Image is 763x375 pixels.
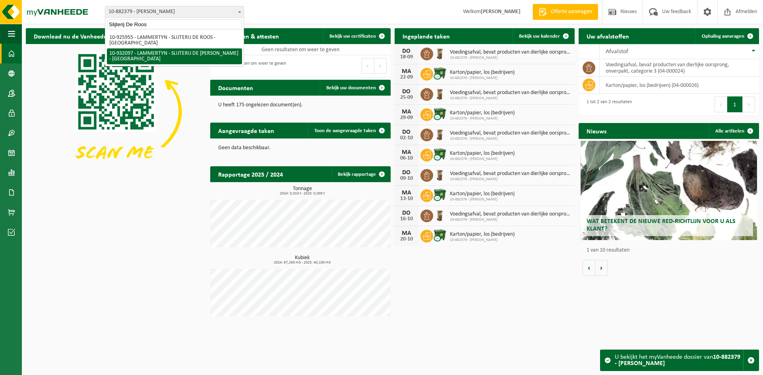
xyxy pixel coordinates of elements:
span: 10-882379 - [PERSON_NAME] [450,96,571,101]
span: Voedingsafval, bevat producten van dierlijke oorsprong, onverpakt, categorie 3 [450,171,571,177]
div: DO [399,210,414,216]
div: DO [399,169,414,176]
span: Voedingsafval, bevat producten van dierlijke oorsprong, onverpakt, categorie 3 [450,90,571,96]
div: 02-10 [399,135,414,141]
a: Toon de aangevraagde taken [308,123,390,138]
button: Previous [362,58,374,74]
div: DO [399,48,414,54]
h3: Tonnage [214,186,391,196]
span: Offerte aanvragen [549,8,594,16]
span: Voedingsafval, bevat producten van dierlijke oorsprong, onverpakt, categorie 3 [450,130,571,137]
div: MA [399,190,414,196]
span: 10-882379 - LAMMERTYN - SYLVESTER - SCHELDEWINDEKE [105,6,244,18]
span: 10-882379 - [PERSON_NAME] [450,238,515,242]
div: MA [399,149,414,156]
div: 13-10 [399,196,414,202]
span: 2024: 67,260 m3 - 2025: 40,100 m3 [214,261,391,265]
div: MA [399,109,414,115]
img: WB-1100-CU [433,107,447,121]
img: WB-0140-HPE-BN-01 [433,208,447,222]
h2: Certificaten & attesten [210,28,287,44]
strong: 10-882379 - [PERSON_NAME] [615,354,740,367]
div: 06-10 [399,156,414,161]
li: 10-925955 - LAMMERTYN - SLIJTERIJ DE ROOS - [GEOGRAPHIC_DATA] [107,33,242,48]
div: MA [399,68,414,75]
button: Volgende [595,260,608,276]
li: 10-932097 - LAMMERTYN - SLIJTERIJ DE [PERSON_NAME] - [GEOGRAPHIC_DATA] [107,48,242,64]
div: U bekijkt het myVanheede dossier van [615,350,743,371]
div: 25-09 [399,95,414,100]
div: 29-09 [399,115,414,121]
button: Previous [715,96,727,112]
div: 20-10 [399,237,414,242]
div: MA [399,230,414,237]
td: voedingsafval, bevat producten van dierlijke oorsprong, onverpakt, categorie 3 (04-000024) [600,59,759,77]
button: Next [743,96,755,112]
span: Toon de aangevraagde taken [314,128,376,133]
img: WB-1100-CU [433,188,447,202]
h2: Download nu de Vanheede+ app! [26,28,132,44]
h2: Aangevraagde taken [210,123,282,138]
h2: Nieuws [579,123,614,138]
strong: [PERSON_NAME] [481,9,521,15]
span: 10-882379 - [PERSON_NAME] [450,217,571,222]
a: Wat betekent de nieuwe RED-richtlijn voor u als klant? [581,141,757,240]
h2: Ingeplande taken [395,28,458,44]
img: WB-1100-CU [433,229,447,242]
span: Bekijk uw certificaten [329,34,376,39]
p: U heeft 175 ongelezen document(en). [218,102,383,108]
h2: Documenten [210,80,261,95]
span: Bekijk uw documenten [326,85,376,90]
a: Offerte aanvragen [533,4,598,20]
span: Karton/papier, los (bedrijven) [450,110,515,116]
p: Geen data beschikbaar. [218,145,383,151]
img: Download de VHEPlus App [26,44,206,179]
span: Wat betekent de nieuwe RED-richtlijn voor u als klant? [587,218,736,232]
span: 10-882379 - [PERSON_NAME] [450,76,515,81]
a: Bekijk rapportage [331,166,390,182]
img: WB-0140-HPE-BN-01 [433,46,447,60]
td: karton/papier, los (bedrijven) (04-000026) [600,77,759,94]
span: 10-882379 - [PERSON_NAME] [450,197,515,202]
span: Afvalstof [606,48,628,55]
p: 1 van 10 resultaten [587,248,755,253]
div: Geen resultaten om weer te geven [214,57,286,75]
span: 10-882379 - [PERSON_NAME] [450,137,571,141]
span: Karton/papier, los (bedrijven) [450,150,515,157]
a: Bekijk uw kalender [513,28,574,44]
img: WB-0140-HPE-BN-01 [433,127,447,141]
span: 10-882379 - [PERSON_NAME] [450,177,571,182]
button: 1 [727,96,743,112]
span: Karton/papier, los (bedrijven) [450,191,515,197]
span: 10-882379 - [PERSON_NAME] [450,116,515,121]
button: Next [374,58,387,74]
div: 1 tot 2 van 2 resultaten [583,96,632,113]
h3: Kubiek [214,255,391,265]
div: 09-10 [399,176,414,181]
span: 10-882379 - [PERSON_NAME] [450,157,515,162]
h2: Uw afvalstoffen [579,28,637,44]
img: WB-0140-HPE-BN-01 [433,87,447,100]
div: 18-09 [399,54,414,60]
h2: Rapportage 2025 / 2024 [210,166,291,182]
a: Alle artikelen [709,123,758,139]
td: Geen resultaten om weer te geven [210,44,391,55]
span: 10-882379 - [PERSON_NAME] [450,56,571,60]
img: WB-1100-CU [433,67,447,80]
a: Ophaling aanvragen [695,28,758,44]
span: 2024: 0,010 t - 2025: 0,005 t [214,192,391,196]
div: DO [399,129,414,135]
span: 10-882379 - LAMMERTYN - SYLVESTER - SCHELDEWINDEKE [105,6,244,17]
span: Bekijk uw kalender [519,34,560,39]
span: Karton/papier, los (bedrijven) [450,231,515,238]
div: 16-10 [399,216,414,222]
div: 22-09 [399,75,414,80]
span: Voedingsafval, bevat producten van dierlijke oorsprong, onverpakt, categorie 3 [450,49,571,56]
span: Ophaling aanvragen [702,34,744,39]
img: WB-0140-HPE-BN-01 [433,168,447,181]
a: Bekijk uw documenten [320,80,390,96]
button: Vorige [583,260,595,276]
img: WB-1100-CU [433,148,447,161]
span: Voedingsafval, bevat producten van dierlijke oorsprong, onverpakt, categorie 3 [450,211,571,217]
span: Karton/papier, los (bedrijven) [450,69,515,76]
